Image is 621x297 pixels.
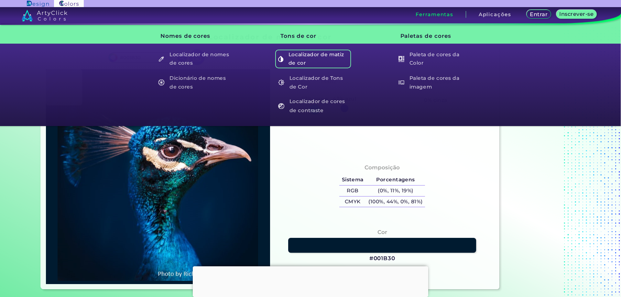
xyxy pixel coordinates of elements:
font: Composição [365,164,400,171]
img: icon_col_pal_col_white.svg [398,56,404,62]
font: Paleta de cores da Color [409,51,460,66]
a: Localizador de nomes de cores [155,50,232,68]
img: icon_palette_from_image_white.svg [398,80,404,86]
font: (100%, 44%, 0%, 81%) [368,198,422,205]
font: Localizador de nomes de cores [169,51,229,66]
a: Dicionário de nomes de cores [155,73,232,91]
font: Localizador de matiz de cor [289,51,344,66]
iframe: Anúncio [193,266,428,295]
font: Nomes de cores [160,33,210,39]
font: Sistema [342,176,364,183]
a: Inscrever-se [558,10,595,18]
iframe: Anúncio [502,31,583,292]
font: Inscrever-se [561,11,592,17]
a: Localizador de matiz de cor [275,50,352,68]
a: Entrar [528,10,550,18]
img: icon_color_shades_white.svg [278,80,284,86]
img: icon_color_hue_white.svg [278,56,283,62]
font: Paletas de cores [400,33,451,39]
font: CMYK [345,198,361,205]
img: icon_color_contrast_white.svg [278,103,284,109]
a: Paleta de cores da imagem [395,73,472,91]
a: Localizador de cores de contraste [275,97,352,115]
font: Paleta de cores da imagem [409,75,460,90]
font: Dicionário de nomes de cores [169,75,226,90]
font: #001B30 [369,255,395,261]
img: img_pavlin.jpg [49,72,267,281]
font: Entrar [531,11,547,17]
font: Localizador de cores de contraste [289,99,345,113]
font: Ferramentas [416,11,453,17]
font: Tons de cor [280,33,316,39]
a: Localizador de Tons de Cor [275,73,352,91]
img: Logotipo do ArtyClick Design [27,1,49,7]
font: Aplicações [479,11,511,17]
a: Paleta de cores da Color [395,50,472,68]
font: (0%, 11%, 19%) [378,187,413,194]
img: icon_color_name_finder_white.svg [158,56,165,62]
font: RGB [347,187,358,194]
font: Localizador de Tons de Cor [289,75,343,90]
font: Cor [377,229,387,235]
img: logo_artyclick_colors_white.svg [22,10,67,21]
img: icon_color_names_dictionary_white.svg [158,80,165,86]
font: Porcentagens [376,176,415,183]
